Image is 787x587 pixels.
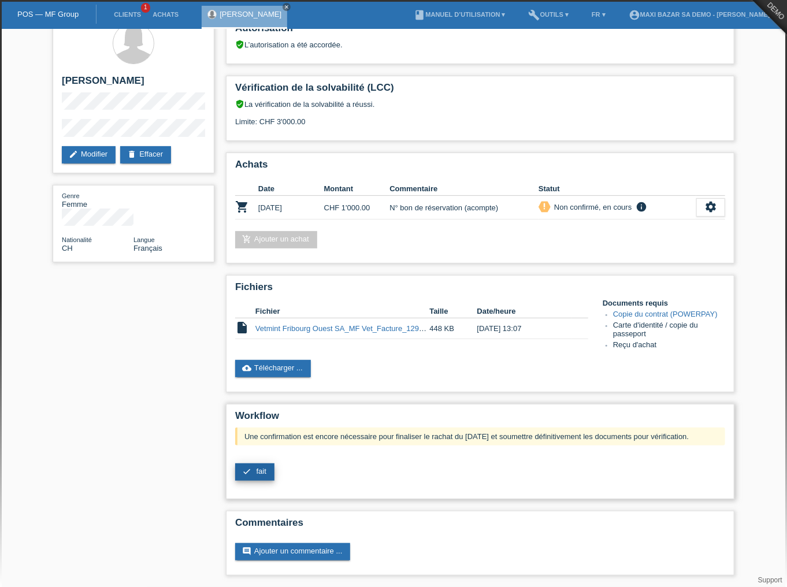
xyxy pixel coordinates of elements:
[255,304,429,318] th: Fichier
[258,196,324,220] td: [DATE]
[235,99,244,109] i: verified_user
[586,11,611,18] a: FR ▾
[62,146,116,164] a: editModifier
[235,200,249,214] i: POSP00026024
[541,202,549,210] i: priority_high
[235,321,249,335] i: insert_drive_file
[389,182,539,196] th: Commentaire
[242,235,251,244] i: add_shopping_cart
[235,159,725,176] h2: Achats
[62,192,80,199] span: Genre
[629,9,640,21] i: account_circle
[133,236,155,243] span: Langue
[235,543,350,560] a: commentAjouter un commentaire ...
[429,304,477,318] th: Taille
[258,182,324,196] th: Date
[62,191,133,209] div: Femme
[324,182,390,196] th: Montant
[235,463,274,481] a: check fait
[257,467,266,475] span: fait
[255,324,456,333] a: Vetmint Fribourg Ouest SA_MF Vet_Facture_129770225.pdf
[242,363,251,373] i: cloud_upload
[235,360,311,377] a: cloud_uploadTélécharger ...
[429,318,477,339] td: 448 KB
[283,3,291,11] a: close
[235,517,725,534] h2: Commentaires
[220,10,281,18] a: [PERSON_NAME]
[613,321,725,340] li: Carte d'identité / copie du passeport
[69,150,78,159] i: edit
[147,11,184,18] a: Achats
[324,196,390,220] td: CHF 1'000.00
[539,182,696,196] th: Statut
[242,547,251,556] i: comment
[758,576,782,584] a: Support
[17,10,79,18] a: POS — MF Group
[235,82,725,99] h2: Vérification de la solvabilité (LCC)
[523,11,574,18] a: buildOutils ▾
[603,299,725,307] h4: Documents requis
[414,9,426,21] i: book
[477,318,572,339] td: [DATE] 13:07
[133,244,162,252] span: Français
[235,99,725,135] div: La vérification de la solvabilité a réussi. Limite: CHF 3'000.00
[127,150,136,159] i: delete
[389,196,539,220] td: N° bon de réservation (acompte)
[235,23,725,40] h2: Autorisation
[62,236,92,243] span: Nationalité
[704,200,717,213] i: settings
[235,281,725,299] h2: Fichiers
[551,201,632,213] div: Non confirmé, en cours
[409,11,511,18] a: bookManuel d’utilisation ▾
[235,40,725,49] div: L’autorisation a été accordée.
[284,4,289,10] i: close
[623,11,781,18] a: account_circleMAXI BAZAR SA Demo - [PERSON_NAME] ▾
[242,467,251,476] i: check
[62,75,205,92] h2: [PERSON_NAME]
[141,3,150,13] span: 1
[108,11,147,18] a: Clients
[62,244,73,252] span: Suisse
[613,310,718,318] a: Copie du contrat (POWERPAY)
[120,146,171,164] a: deleteEffacer
[235,410,725,428] h2: Workflow
[529,9,540,21] i: build
[477,304,572,318] th: Date/heure
[235,231,317,248] a: add_shopping_cartAjouter un achat
[235,40,244,49] i: verified_user
[635,201,649,213] i: info
[613,340,725,351] li: Reçu d'achat
[235,428,725,445] div: Une confirmation est encore nécessaire pour finaliser le rachat du [DATE] et soumettre définitive...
